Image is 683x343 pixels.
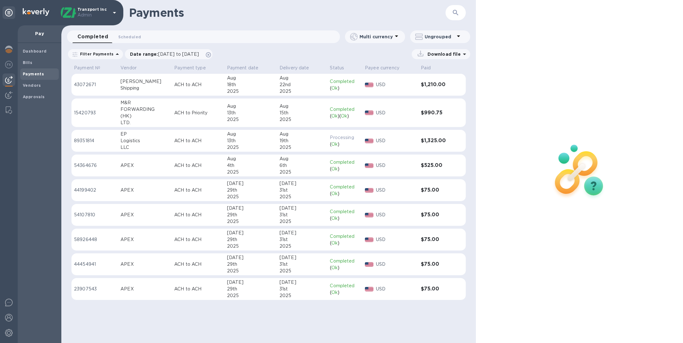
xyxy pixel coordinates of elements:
p: Delivery date [280,65,309,71]
div: Aug [227,103,274,110]
div: Aug [227,75,274,81]
p: Tranzport Inc [77,7,109,18]
div: 2025 [227,169,274,175]
p: USD [376,286,416,292]
p: 89351814 [74,137,115,144]
span: Payment type [174,65,214,71]
div: 2025 [280,292,325,299]
p: ACH to ACH [174,286,222,292]
p: Vendor [120,65,137,71]
p: Filter Payments [77,51,114,57]
p: ACH to ACH [174,137,222,144]
p: Ok [331,113,338,119]
div: [DATE] [227,279,274,286]
div: 6th [280,162,325,169]
div: [DATE] [280,279,325,286]
div: 13th [227,110,274,116]
p: 23907543 [74,286,115,292]
p: Pay [23,30,56,37]
img: USD [365,238,373,242]
div: (HK) [120,113,169,119]
div: Aug [280,131,325,137]
p: USD [376,137,416,144]
div: APEX [120,286,169,292]
p: 43072671 [74,81,115,88]
div: 2025 [227,194,274,200]
p: Payee currency [365,65,399,71]
img: USD [365,287,373,291]
p: Ok [331,166,338,172]
span: Payment date [227,65,267,71]
div: 2025 [280,169,325,175]
span: [DATE] to [DATE] [158,52,199,57]
img: USD [365,111,373,115]
div: 13th [227,137,274,144]
p: Status [330,65,344,71]
img: USD [365,83,373,87]
h1: Payments [129,6,398,19]
b: Bills [23,60,32,65]
div: ( ) [330,215,360,222]
p: Ok [331,240,338,246]
div: 31st [280,212,325,218]
p: Date range : [130,51,202,57]
div: 29th [227,261,274,268]
div: ( ) [330,190,360,197]
span: Status [330,65,352,71]
div: 2025 [280,116,325,123]
div: 2025 [227,116,274,123]
div: ( ) [330,85,360,92]
span: Vendor [120,65,145,71]
p: USD [376,81,416,88]
p: Completed [330,184,360,190]
p: USD [376,187,416,194]
div: Aug [227,156,274,162]
h3: $75.00 [421,212,451,218]
p: ACH to ACH [174,81,222,88]
div: EP [120,131,169,137]
p: USD [376,212,416,218]
p: Ok [331,85,338,92]
p: Payment date [227,65,259,71]
div: APEX [120,162,169,169]
div: ( ) ( ) [330,113,360,119]
p: USD [376,162,416,169]
div: [DATE] [280,205,325,212]
div: Aug [280,156,325,162]
h3: $75.00 [421,261,451,267]
div: APEX [120,236,169,243]
div: APEX [120,261,169,268]
span: Scheduled [118,34,141,40]
p: Completed [330,159,360,166]
p: Completed [330,258,360,264]
p: 58926448 [74,236,115,243]
img: USD [365,188,373,193]
div: [DATE] [227,180,274,187]
div: [DATE] [280,180,325,187]
div: ( ) [330,240,360,246]
p: Ok [331,289,338,296]
p: Completed [330,208,360,215]
div: ( ) [330,289,360,296]
div: LTD. [120,119,169,126]
div: [PERSON_NAME] [120,78,169,85]
div: 15th [280,110,325,116]
p: ACH to ACH [174,212,222,218]
p: 15420793 [74,110,115,116]
p: Ok [331,215,338,222]
div: Unpin categories [3,6,15,19]
p: Ok [341,113,347,119]
div: 2025 [280,243,325,250]
div: Date range:[DATE] to [DATE] [125,49,212,59]
div: 2025 [227,88,274,95]
span: Payee currency [365,65,408,71]
h3: $990.75 [421,110,451,116]
p: ACH to ACH [174,187,222,194]
div: 29th [227,236,274,243]
div: [DATE] [280,254,325,261]
img: USD [365,139,373,143]
div: 29th [227,187,274,194]
div: 2025 [280,144,325,151]
div: APEX [120,187,169,194]
div: 22nd [280,81,325,88]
